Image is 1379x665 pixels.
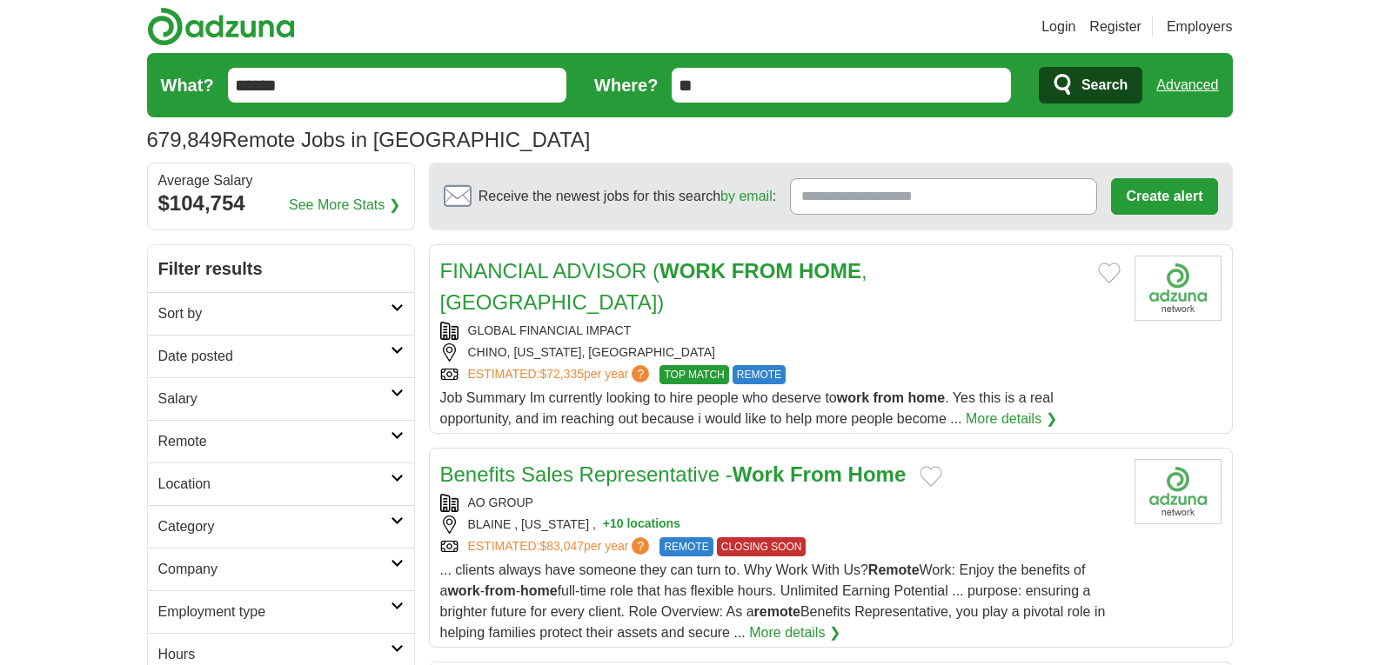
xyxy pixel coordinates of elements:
span: $72,335 [539,367,584,381]
strong: Work [733,462,785,486]
strong: HOME [799,259,861,283]
a: Employers [1167,17,1233,37]
button: Search [1039,67,1142,103]
h2: Date posted [158,346,391,367]
a: Advanced [1156,68,1218,103]
strong: from [874,390,905,405]
a: Location [148,462,414,505]
a: by email [720,189,773,203]
h2: Salary [158,389,391,409]
h2: Employment type [158,602,391,622]
span: Receive the newest jobs for this search : [479,186,776,207]
a: Register [1089,17,1141,37]
div: BLAINE , [US_STATE] , [440,515,1121,534]
button: +10 locations [603,515,680,534]
span: REMOTE [733,365,786,384]
a: See More Stats ❯ [289,195,400,216]
h2: Filter results [148,245,414,292]
a: More details ❯ [966,409,1057,429]
a: ESTIMATED:$83,047per year? [468,537,653,556]
span: ? [632,365,649,382]
a: Salary [148,377,414,420]
a: Company [148,548,414,590]
a: More details ❯ [749,622,840,643]
div: AO GROUP [440,494,1121,512]
span: CLOSING SOON [717,537,807,556]
a: Login [1041,17,1075,37]
strong: remote [754,604,800,619]
strong: home [908,390,946,405]
strong: work [837,390,869,405]
div: CHINO, [US_STATE], [GEOGRAPHIC_DATA] [440,343,1121,362]
h2: Location [158,474,391,495]
img: Company logo [1135,256,1222,321]
span: Job Summary Im currently looking to hire people who deserve to . Yes this is a real opportunity, ... [440,390,1054,426]
a: Remote [148,420,414,462]
h2: Sort by [158,303,391,324]
h2: Remote [158,431,391,452]
img: Adzuna logo [147,7,295,46]
strong: From [790,462,842,486]
strong: Home [848,462,907,486]
label: What? [161,72,214,98]
h2: Hours [158,644,391,665]
div: Average Salary [158,174,404,188]
strong: Remote [868,562,920,577]
span: TOP MATCH [659,365,728,384]
h2: Company [158,559,391,580]
span: $83,047 [539,539,584,553]
a: ESTIMATED:$72,335per year? [468,365,653,384]
span: ? [632,537,649,555]
button: Add to favorite jobs [1098,263,1121,283]
div: $104,754 [158,188,404,219]
strong: work [447,583,479,598]
span: ... clients always have someone they can turn to. Why Work With Us? Work: Enjoy the benefits of a... [440,562,1106,640]
img: Company logo [1135,459,1222,524]
a: Category [148,505,414,548]
strong: from [485,583,516,598]
strong: FROM [732,259,793,283]
button: Add to favorite jobs [920,466,942,487]
a: Benefits Sales Representative -Work From Home [440,462,907,486]
span: Search [1081,68,1128,103]
button: Create alert [1111,178,1217,215]
span: + [603,515,610,534]
a: Employment type [148,590,414,633]
a: Sort by [148,292,414,335]
strong: WORK [659,259,726,283]
label: Where? [594,72,658,98]
h1: Remote Jobs in [GEOGRAPHIC_DATA] [147,128,591,151]
h2: Category [158,516,391,537]
span: REMOTE [659,537,713,556]
strong: home [520,583,558,598]
span: 679,849 [147,124,223,156]
a: Date posted [148,335,414,377]
div: GLOBAL FINANCIAL IMPACT [440,322,1121,340]
a: FINANCIAL ADVISOR (WORK FROM HOME, [GEOGRAPHIC_DATA]) [440,259,867,314]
